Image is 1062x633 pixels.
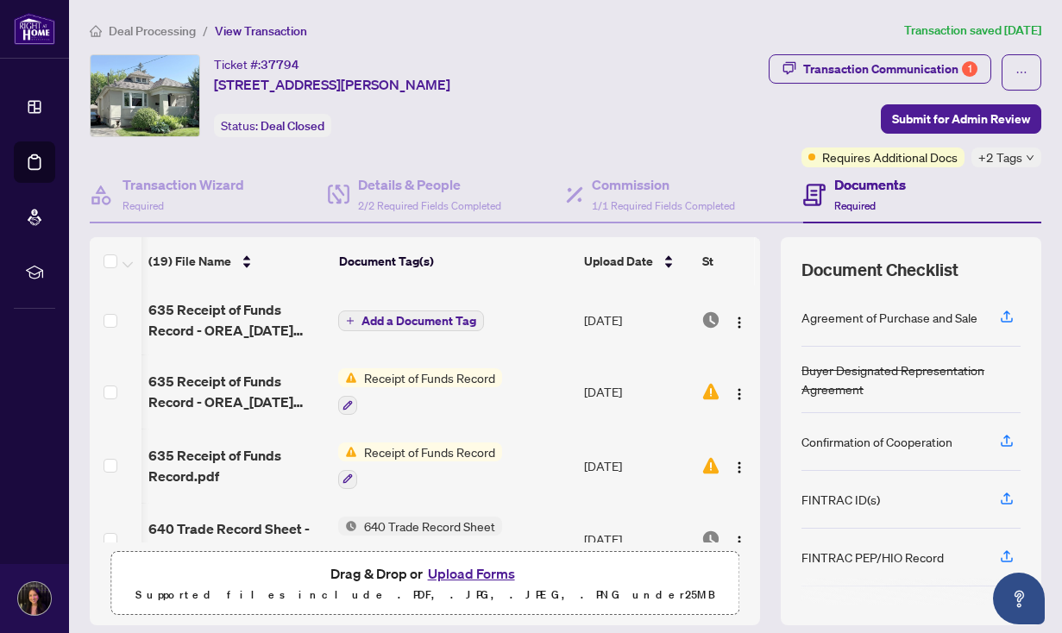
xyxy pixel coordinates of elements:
[577,285,694,354] td: [DATE]
[592,199,735,212] span: 1/1 Required Fields Completed
[732,535,746,548] img: Logo
[801,490,880,509] div: FINTRAC ID(s)
[338,310,484,331] button: Add a Document Tag
[346,316,355,325] span: plus
[726,306,753,334] button: Logo
[732,316,746,329] img: Logo
[732,387,746,401] img: Logo
[109,23,196,39] span: Deal Processing
[111,552,738,616] span: Drag & Drop orUpload FormsSupported files include .PDF, .JPG, .JPEG, .PNG under25MB
[261,118,324,134] span: Deal Closed
[577,429,694,503] td: [DATE]
[122,585,728,605] p: Supported files include .PDF, .JPG, .JPEG, .PNG under 25 MB
[881,104,1041,134] button: Submit for Admin Review
[90,25,102,37] span: home
[338,517,357,536] img: Status Icon
[993,573,1045,624] button: Open asap
[801,432,952,451] div: Confirmation of Cooperation
[801,548,944,567] div: FINTRAC PEP/HIO Record
[592,174,735,195] h4: Commission
[338,368,357,387] img: Status Icon
[14,13,55,45] img: logo
[361,315,476,327] span: Add a Document Tag
[214,114,331,137] div: Status:
[834,199,876,212] span: Required
[338,442,357,461] img: Status Icon
[701,530,720,548] img: Document Status
[801,308,977,327] div: Agreement of Purchase and Sale
[701,310,720,329] img: Document Status
[338,310,484,332] button: Add a Document Tag
[726,378,753,405] button: Logo
[702,252,738,271] span: Status
[1026,154,1034,162] span: down
[577,503,694,577] td: [DATE]
[801,360,1021,398] div: Buyer Designated Representation Agreement
[330,562,520,585] span: Drag & Drop or
[148,518,324,560] span: 640 Trade Record Sheet - PropTx-OREA_[DATE] 21_09_57.pdf
[261,57,299,72] span: 37794
[358,199,501,212] span: 2/2 Required Fields Completed
[423,562,520,585] button: Upload Forms
[701,456,720,475] img: Document Status
[803,55,977,83] div: Transaction Communication
[801,258,958,282] span: Document Checklist
[18,582,51,615] img: Profile Icon
[357,517,502,536] span: 640 Trade Record Sheet
[701,382,720,401] img: Document Status
[1015,66,1027,78] span: ellipsis
[148,445,324,486] span: 635 Receipt of Funds Record.pdf
[577,237,694,285] th: Upload Date
[732,461,746,474] img: Logo
[148,371,324,412] span: 635 Receipt of Funds Record - OREA_[DATE] 21_17_05.pdf
[214,54,299,74] div: Ticket #:
[148,252,231,271] span: (19) File Name
[338,442,502,489] button: Status IconReceipt of Funds Record
[892,105,1030,133] span: Submit for Admin Review
[123,174,244,195] h4: Transaction Wizard
[338,368,502,415] button: Status IconReceipt of Funds Record
[357,368,502,387] span: Receipt of Funds Record
[904,21,1041,41] article: Transaction saved [DATE]
[215,23,307,39] span: View Transaction
[332,237,578,285] th: Document Tag(s)
[834,174,906,195] h4: Documents
[577,354,694,429] td: [DATE]
[141,237,331,285] th: (19) File Name
[358,174,501,195] h4: Details & People
[123,199,164,212] span: Required
[91,55,199,136] img: IMG-40701403_1.jpg
[726,452,753,479] button: Logo
[214,74,450,95] span: [STREET_ADDRESS][PERSON_NAME]
[822,147,958,166] span: Requires Additional Docs
[978,147,1022,167] span: +2 Tags
[338,517,502,563] button: Status Icon640 Trade Record Sheet
[148,299,324,341] span: 635 Receipt of Funds Record - OREA_[DATE] 10_53_21.pdf
[726,525,753,553] button: Logo
[695,237,842,285] th: Status
[769,54,991,84] button: Transaction Communication1
[962,61,977,77] div: 1
[584,252,653,271] span: Upload Date
[203,21,208,41] li: /
[357,442,502,461] span: Receipt of Funds Record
